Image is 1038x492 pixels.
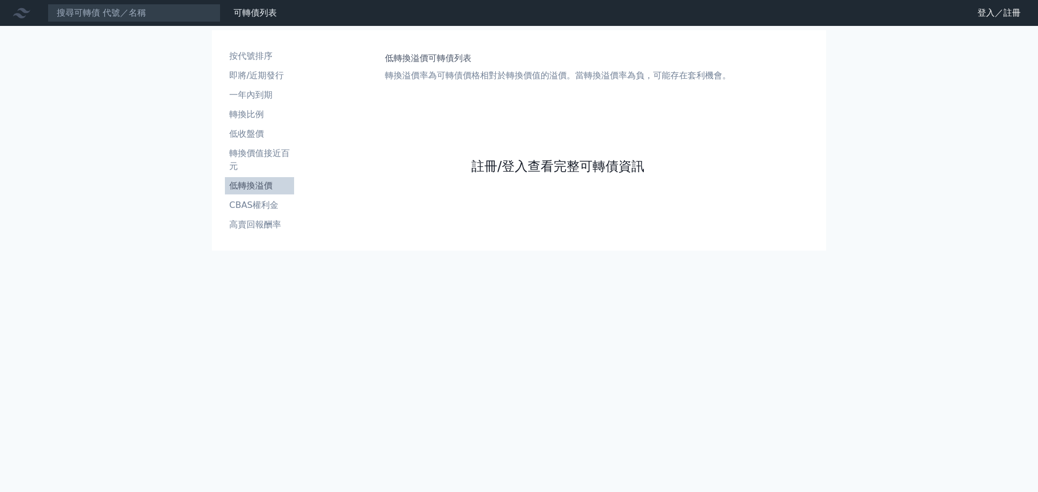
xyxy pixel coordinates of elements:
p: 轉換溢價率為可轉債價格相對於轉換價值的溢價。當轉換溢價率為負，可能存在套利機會。 [385,69,731,82]
li: 即將/近期發行 [225,69,294,82]
li: CBAS權利金 [225,199,294,212]
li: 高賣回報酬率 [225,218,294,231]
a: 高賣回報酬率 [225,216,294,233]
input: 搜尋可轉債 代號／名稱 [48,4,221,22]
a: 註冊/登入查看完整可轉債資訊 [471,158,644,175]
li: 一年內到期 [225,89,294,102]
li: 按代號排序 [225,50,294,63]
li: 轉換價值接近百元 [225,147,294,173]
a: 轉換價值接近百元 [225,145,294,175]
a: 低轉換溢價 [225,177,294,194]
a: 按代號排序 [225,48,294,65]
li: 轉換比例 [225,108,294,121]
a: 即將/近期發行 [225,67,294,84]
h1: 低轉換溢價可轉債列表 [385,52,731,65]
a: 登入／註冊 [969,4,1029,22]
a: 低收盤價 [225,125,294,143]
li: 低轉換溢價 [225,179,294,192]
a: 一年內到期 [225,86,294,104]
a: 轉換比例 [225,106,294,123]
a: CBAS權利金 [225,197,294,214]
li: 低收盤價 [225,127,294,140]
a: 可轉債列表 [234,8,277,18]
